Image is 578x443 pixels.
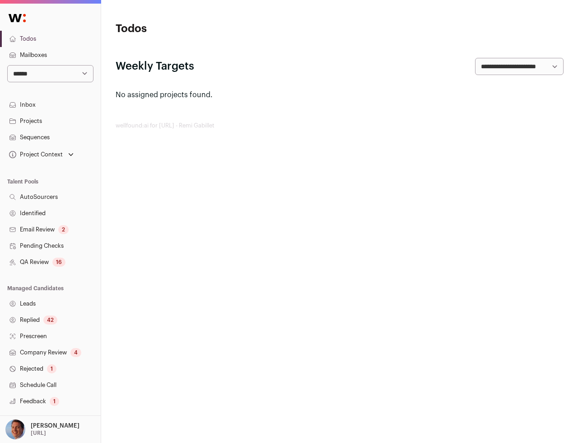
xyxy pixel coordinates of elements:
button: Open dropdown [7,148,75,161]
div: 16 [52,258,65,267]
div: Project Context [7,151,63,158]
p: No assigned projects found. [116,90,564,100]
img: Wellfound [4,9,31,27]
div: 1 [47,364,56,373]
div: 2 [58,225,69,234]
footer: wellfound:ai for [URL] - Remi Gabillet [116,122,564,129]
img: 19266-medium_jpg [5,419,25,439]
button: Open dropdown [4,419,81,439]
div: 1 [50,397,59,406]
p: [URL] [31,429,46,437]
p: [PERSON_NAME] [31,422,79,429]
h2: Weekly Targets [116,59,194,74]
div: 4 [70,348,81,357]
h1: Todos [116,22,265,36]
div: 42 [43,316,57,325]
